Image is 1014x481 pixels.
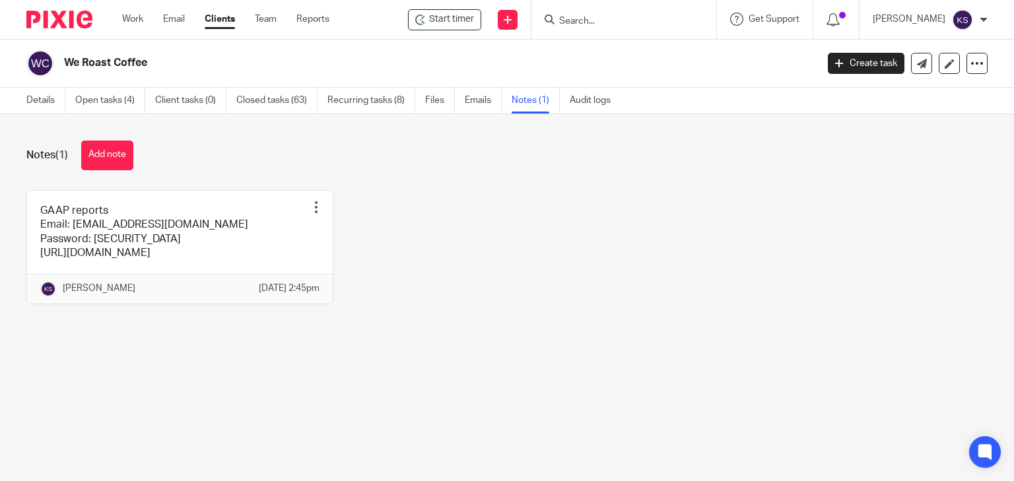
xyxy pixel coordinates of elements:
a: Work [122,13,143,26]
a: Recurring tasks (8) [327,88,415,113]
a: Details [26,88,65,113]
p: [PERSON_NAME] [873,13,945,26]
h2: We Roast Coffee [64,56,659,70]
span: Start timer [429,13,474,26]
a: Email [163,13,185,26]
h1: Notes [26,148,68,162]
img: svg%3E [26,49,54,77]
p: [PERSON_NAME] [63,282,135,295]
a: Team [255,13,277,26]
a: Closed tasks (63) [236,88,318,113]
button: Add note [81,141,133,170]
a: Client tasks (0) [155,88,226,113]
input: Search [558,16,677,28]
a: Clients [205,13,235,26]
a: Audit logs [570,88,621,113]
img: svg%3E [952,9,973,30]
div: We Roast Coffee [408,9,481,30]
span: (1) [55,150,68,160]
a: Reports [296,13,329,26]
span: Get Support [749,15,799,24]
a: Open tasks (4) [75,88,145,113]
img: svg%3E [40,281,56,297]
img: Pixie [26,11,92,28]
a: Emails [465,88,502,113]
p: [DATE] 2:45pm [259,282,320,295]
a: Create task [828,53,904,74]
a: Notes (1) [512,88,560,113]
a: Files [425,88,455,113]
